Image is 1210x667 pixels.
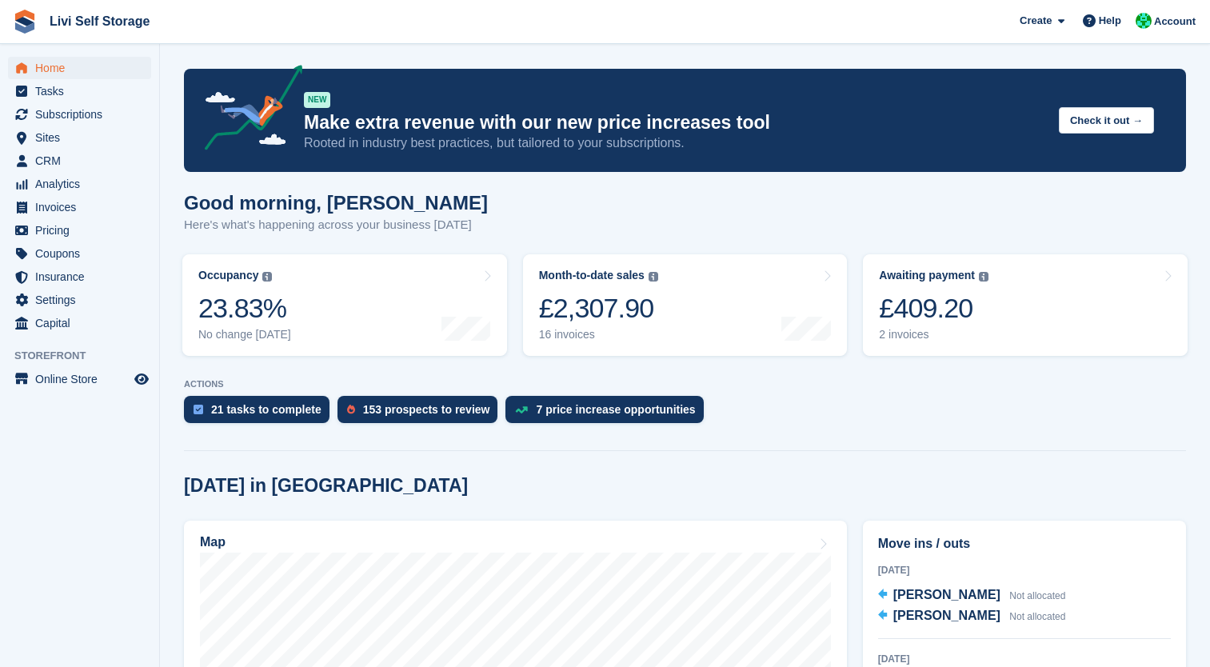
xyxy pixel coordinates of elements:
p: Rooted in industry best practices, but tailored to your subscriptions. [304,134,1046,152]
a: menu [8,266,151,288]
a: menu [8,150,151,172]
img: icon-info-grey-7440780725fd019a000dd9b08b2336e03edf1995a4989e88bcd33f0948082b44.svg [979,272,988,282]
img: price_increase_opportunities-93ffe204e8149a01c8c9dc8f82e8f89637d9d84a8eef4429ea346261dce0b2c0.svg [515,406,528,413]
h2: Move ins / outs [878,534,1171,553]
span: Pricing [35,219,131,242]
h2: [DATE] in [GEOGRAPHIC_DATA] [184,475,468,497]
span: Home [35,57,131,79]
div: £2,307.90 [539,292,658,325]
div: 21 tasks to complete [211,403,321,416]
span: Tasks [35,80,131,102]
span: Storefront [14,348,159,364]
div: 23.83% [198,292,291,325]
img: prospect-51fa495bee0391a8d652442698ab0144808aea92771e9ea1ae160a38d050c398.svg [347,405,355,414]
a: menu [8,219,151,242]
img: Joe Robertson [1136,13,1152,29]
span: Insurance [35,266,131,288]
span: Create [1020,13,1052,29]
div: Month-to-date sales [539,269,645,282]
div: [DATE] [878,563,1171,577]
a: menu [8,103,151,126]
div: Awaiting payment [879,269,975,282]
span: Analytics [35,173,131,195]
a: Preview store [132,369,151,389]
a: menu [8,242,151,265]
a: menu [8,80,151,102]
p: Make extra revenue with our new price increases tool [304,111,1046,134]
a: 7 price increase opportunities [505,396,711,431]
div: 7 price increase opportunities [536,403,695,416]
a: Awaiting payment £409.20 2 invoices [863,254,1188,356]
a: Livi Self Storage [43,8,156,34]
a: menu [8,126,151,149]
div: NEW [304,92,330,108]
div: No change [DATE] [198,328,291,341]
span: Help [1099,13,1121,29]
a: menu [8,57,151,79]
a: menu [8,312,151,334]
span: Invoices [35,196,131,218]
a: 21 tasks to complete [184,396,337,431]
span: CRM [35,150,131,172]
span: Settings [35,289,131,311]
div: 153 prospects to review [363,403,490,416]
a: [PERSON_NAME] Not allocated [878,606,1066,627]
a: 153 prospects to review [337,396,506,431]
span: Sites [35,126,131,149]
span: Subscriptions [35,103,131,126]
a: menu [8,368,151,390]
a: menu [8,289,151,311]
img: price-adjustments-announcement-icon-8257ccfd72463d97f412b2fc003d46551f7dbcb40ab6d574587a9cd5c0d94... [191,65,303,156]
span: [PERSON_NAME] [893,588,1000,601]
img: task-75834270c22a3079a89374b754ae025e5fb1db73e45f91037f5363f120a921f8.svg [194,405,203,414]
p: ACTIONS [184,379,1186,389]
p: Here's what's happening across your business [DATE] [184,216,488,234]
span: Online Store [35,368,131,390]
div: 2 invoices [879,328,988,341]
a: Occupancy 23.83% No change [DATE] [182,254,507,356]
a: menu [8,196,151,218]
a: menu [8,173,151,195]
img: icon-info-grey-7440780725fd019a000dd9b08b2336e03edf1995a4989e88bcd33f0948082b44.svg [649,272,658,282]
span: Coupons [35,242,131,265]
div: [DATE] [878,652,1171,666]
img: stora-icon-8386f47178a22dfd0bd8f6a31ec36ba5ce8667c1dd55bd0f319d3a0aa187defe.svg [13,10,37,34]
div: £409.20 [879,292,988,325]
a: Month-to-date sales £2,307.90 16 invoices [523,254,848,356]
span: Not allocated [1009,611,1065,622]
span: Capital [35,312,131,334]
img: icon-info-grey-7440780725fd019a000dd9b08b2336e03edf1995a4989e88bcd33f0948082b44.svg [262,272,272,282]
h2: Map [200,535,226,549]
a: [PERSON_NAME] Not allocated [878,585,1066,606]
span: Not allocated [1009,590,1065,601]
div: 16 invoices [539,328,658,341]
button: Check it out → [1059,107,1154,134]
span: Account [1154,14,1196,30]
h1: Good morning, [PERSON_NAME] [184,192,488,214]
div: Occupancy [198,269,258,282]
span: [PERSON_NAME] [893,609,1000,622]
